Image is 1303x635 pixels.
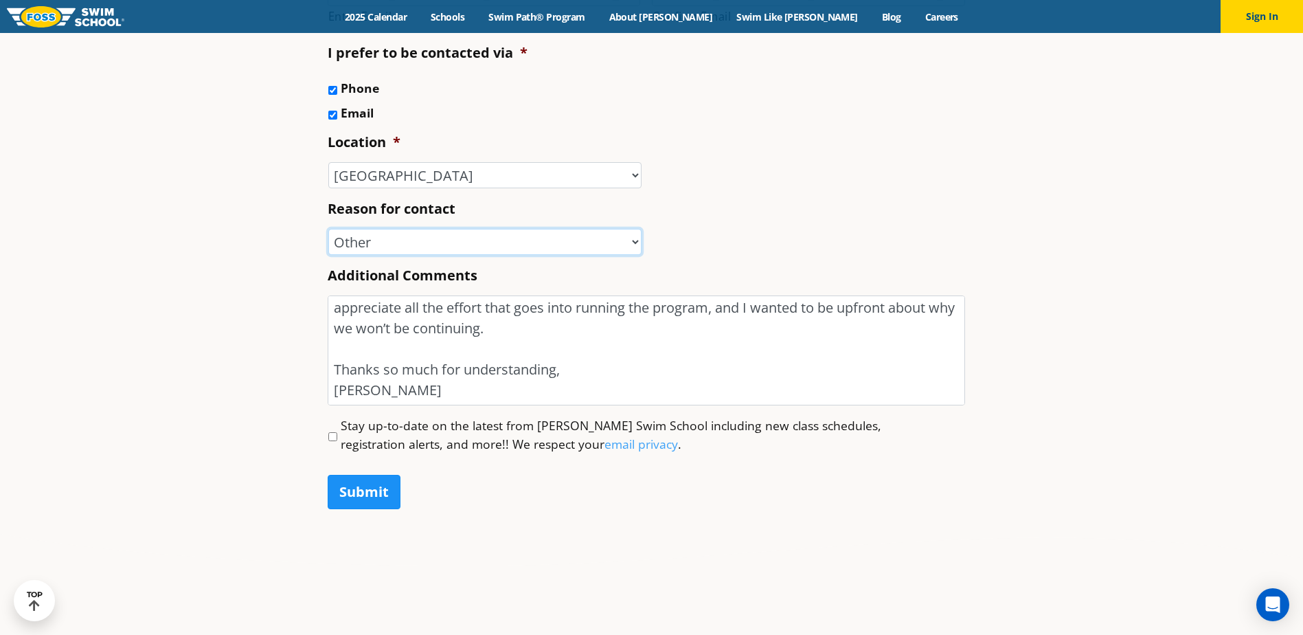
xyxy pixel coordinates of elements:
label: Phone [341,79,379,97]
a: Swim Path® Program [477,10,597,23]
a: Swim Like [PERSON_NAME] [725,10,870,23]
a: email privacy [604,436,678,452]
input: Submit [328,475,400,509]
div: TOP [27,590,43,612]
label: Location [328,133,400,151]
label: Email [341,104,374,122]
a: Schools [419,10,477,23]
label: Stay up-to-date on the latest from [PERSON_NAME] Swim School including new class schedules, regis... [341,416,892,453]
div: Open Intercom Messenger [1256,588,1289,621]
a: Careers [913,10,970,23]
label: Additional Comments [328,267,477,285]
a: 2025 Calendar [333,10,419,23]
a: Blog [870,10,913,23]
label: Reason for contact [328,200,455,218]
img: FOSS Swim School Logo [7,6,124,27]
label: I prefer to be contacted via [328,44,528,62]
a: About [PERSON_NAME] [597,10,725,23]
